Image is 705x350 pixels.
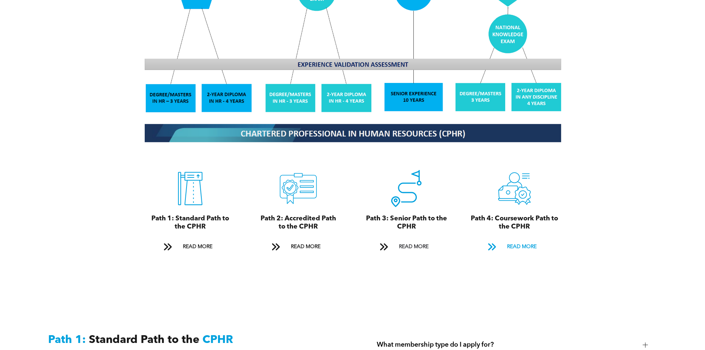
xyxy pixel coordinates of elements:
span: Path 1: Standard Path to the CPHR [151,215,229,230]
span: Path 1: [48,334,86,346]
span: What membership type do I apply for? [377,341,637,349]
a: READ MORE [266,240,330,254]
span: READ MORE [288,240,323,254]
span: Path 3: Senior Path to the CPHR [366,215,447,230]
a: READ MORE [483,240,546,254]
span: CPHR [202,334,233,346]
span: Standard Path to the [89,334,199,346]
a: READ MORE [158,240,222,254]
span: READ MORE [504,240,539,254]
span: Path 2: Accredited Path to the CPHR [261,215,336,230]
span: READ MORE [180,240,215,254]
span: Path 4: Coursework Path to the CPHR [471,215,558,230]
span: READ MORE [396,240,431,254]
a: READ MORE [375,240,438,254]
